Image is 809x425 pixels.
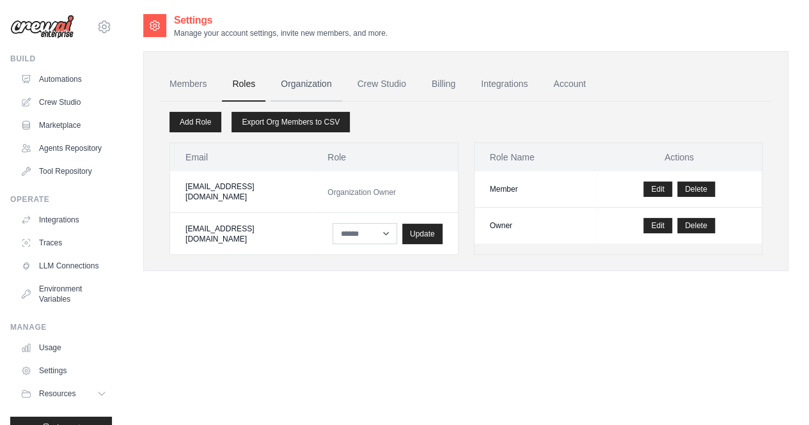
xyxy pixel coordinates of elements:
th: Email [170,143,312,171]
a: Environment Variables [15,279,112,309]
span: Organization Owner [327,188,396,197]
a: LLM Connections [15,256,112,276]
th: Role Name [475,143,597,171]
a: Integrations [471,67,538,102]
div: Build [10,54,112,64]
a: Integrations [15,210,112,230]
button: Resources [15,383,112,404]
div: Operate [10,194,112,205]
a: Marketplace [15,115,112,135]
div: Manage [10,322,112,332]
a: Agents Repository [15,138,112,158]
a: Edit [643,182,672,197]
button: Update [402,224,443,244]
a: Automations [15,69,112,89]
a: Billing [421,67,466,102]
a: Account [543,67,596,102]
a: Settings [15,360,112,381]
a: Members [159,67,217,102]
h2: Settings [174,13,388,28]
th: Actions [597,143,762,171]
a: Crew Studio [347,67,416,102]
span: Resources [39,389,75,399]
img: Logo [10,15,74,39]
a: Usage [15,337,112,358]
a: Crew Studio [15,92,112,112]
p: Manage your account settings, invite new members, and more. [174,28,388,38]
td: Owner [475,208,597,244]
a: Roles [222,67,265,102]
button: Delete [677,182,715,197]
a: Traces [15,233,112,253]
a: Add Role [169,112,221,132]
td: Member [475,171,597,208]
button: Delete [677,218,715,233]
th: Role [312,143,457,171]
td: [EMAIL_ADDRESS][DOMAIN_NAME] [170,171,312,213]
a: Tool Repository [15,161,112,182]
td: [EMAIL_ADDRESS][DOMAIN_NAME] [170,213,312,255]
a: Organization [271,67,342,102]
a: Export Org Members to CSV [232,112,350,132]
a: Edit [643,218,672,233]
